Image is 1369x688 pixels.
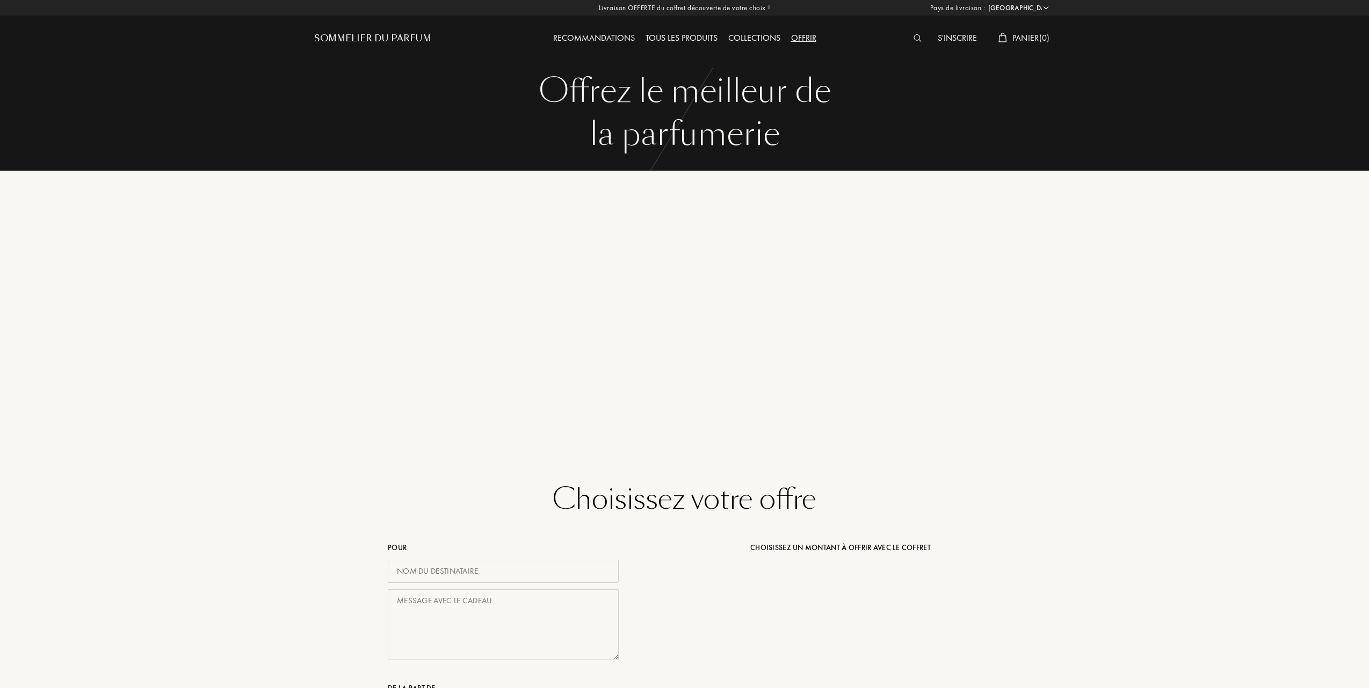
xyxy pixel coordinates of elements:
[914,34,922,42] img: search_icn_white.svg
[322,70,1047,113] div: Offrez le meilleur de
[322,113,1047,156] div: la parfumerie
[786,32,822,43] a: Offrir
[314,32,431,45] a: Sommelier du Parfum
[723,32,786,46] div: Collections
[1042,4,1050,12] img: arrow_w.png
[998,33,1007,42] img: cart_white.svg
[640,32,723,46] div: Tous les produits
[548,32,640,43] a: Recommandations
[930,3,986,13] span: Pays de livraison :
[388,560,619,583] input: Nom du destinataire
[786,32,822,46] div: Offrir
[548,32,640,46] div: Recommandations
[1012,32,1050,43] span: Panier ( 0 )
[932,32,982,43] a: S'inscrire
[750,542,981,553] div: Choisissez un montant à offrir avec le coffret
[640,32,723,43] a: Tous les produits
[322,479,1047,519] h2: Choisissez votre offre
[932,32,982,46] div: S'inscrire
[388,542,619,553] div: Pour
[723,32,786,43] a: Collections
